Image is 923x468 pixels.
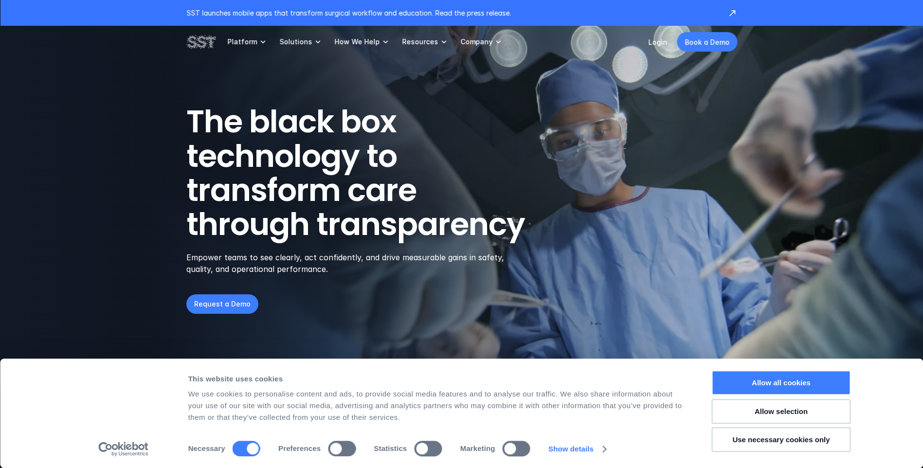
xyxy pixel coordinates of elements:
p: Company [460,37,492,46]
a: Request a Demo [186,294,258,314]
p: Request a Demo [194,299,251,309]
strong: Marketing [460,444,495,452]
a: Platform [227,26,268,58]
a: Book a Demo [677,32,737,52]
button: Allow selection [712,399,851,424]
p: Platform [227,37,257,46]
strong: Necessary [188,444,225,452]
button: Allow all cookies [712,370,851,395]
a: Show details [548,442,606,456]
p: Empower teams to see clearly, act confidently, and drive measurable gains in safety, quality, and... [186,252,517,275]
div: We use cookies to personalise content and ads, to provide social media features and to analyse ou... [188,388,690,423]
div: This website uses cookies [188,373,690,385]
p: SST launches mobile apps that transform surgical workflow and education. Read the press release. [186,8,718,18]
strong: Statistics [374,444,407,452]
p: How We Help [334,37,380,46]
p: Solutions [279,37,312,46]
strong: Preferences [278,444,321,452]
p: Resources [402,37,438,46]
button: Use necessary cookies only [712,427,851,452]
img: SST logo [186,34,216,50]
a: Usercentrics Cookiebot - opens in a new window [81,442,166,456]
h1: The black box technology to transform care through transparency [186,105,572,242]
p: Book a Demo [685,37,729,47]
a: Login [648,38,667,46]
